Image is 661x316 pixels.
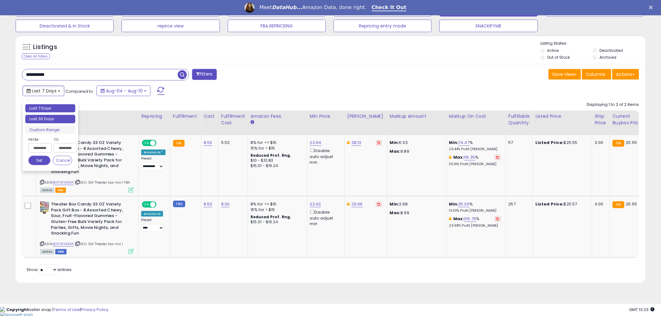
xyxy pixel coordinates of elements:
[535,201,587,207] div: $25.57
[75,180,130,185] span: | SKU: SM Theater box mix 1 FBA
[310,140,321,146] a: 23.94
[449,224,501,228] p: 29.98% Profit [PERSON_NAME]
[390,113,444,120] div: Markup Amount
[173,201,185,207] small: FBM
[599,55,616,60] label: Archived
[65,88,94,94] span: Compared to:
[156,202,166,207] span: OFF
[16,20,114,32] button: Deactivated & In Stock
[582,69,611,80] button: Columns
[221,201,230,207] a: 8.00
[40,140,134,192] div: ASIN:
[245,3,255,13] img: Profile image for Georgie
[38,113,136,120] div: Title
[141,150,166,155] div: Amazon AI *
[440,20,538,32] button: SNACKIFYME
[351,201,363,207] a: 29.99
[251,201,302,207] div: 8% for <= $15
[192,69,216,80] button: Filters
[22,53,50,59] div: Clear All Filters
[204,140,212,146] a: 8.50
[310,147,340,165] div: Disable auto adjust min
[204,201,212,207] a: 8.50
[372,4,407,11] a: Check It Out
[453,216,464,222] b: Max:
[464,216,476,222] a: 105.76
[251,140,302,146] div: 8% for <= $15
[453,154,464,160] b: Max:
[251,214,291,220] b: Reduced Prof. Rng.
[446,111,506,135] th: The percentage added to the cost of goods (COGS) that forms the calculator for Min & Max prices.
[272,4,302,10] i: DataHub...
[32,88,57,94] span: Last 7 Days
[613,113,645,126] div: Current Buybox Price
[51,140,127,176] b: Theater Box Candy 33 OZ Variety Pack Gift Box - 8 Assorted Chewy, Sour, Fruit-Flavored Gummies - ...
[613,201,624,208] small: FBA
[122,20,220,32] button: repirce view
[390,201,442,207] p: 2.98
[40,201,134,254] div: ASIN:
[449,155,501,166] div: %
[251,146,302,151] div: 15% for > $15
[228,20,326,32] button: FBA REPRICEING
[75,241,123,246] span: | SKU: SM Theater box mix 1
[251,120,254,125] small: Amazon Fees.
[173,140,185,147] small: FBA
[141,211,163,217] div: Amazon AI
[204,113,216,120] div: Cost
[613,140,624,147] small: FBA
[25,104,75,113] li: Last 7 Days
[390,140,399,146] strong: Min:
[173,113,198,120] div: Fulfillment
[33,43,57,52] h5: Listings
[260,4,367,11] div: Meet Amazon Data, done right.
[221,113,245,126] div: Fulfillment Cost
[535,113,589,120] div: Listed Price
[612,69,639,80] button: Actions
[390,149,442,154] p: 9.89
[347,113,385,120] div: [PERSON_NAME]
[141,113,168,120] div: Repricing
[53,156,72,165] button: Cancel
[449,201,459,207] b: Min:
[40,201,49,214] img: 510fPYOUegL._SL40_.jpg
[449,201,501,213] div: %
[599,48,623,53] label: Deactivated
[141,218,166,232] div: Preset:
[509,113,530,126] div: Fulfillable Quantity
[156,141,166,146] span: OFF
[549,69,581,80] button: Save View
[587,102,639,108] div: Displaying 1 to 2 of 2 items
[142,202,150,207] span: ON
[53,241,74,247] a: B0F1WX3KX4
[535,201,564,207] b: Listed Price:
[449,140,501,151] div: %
[547,48,559,53] label: Active
[541,41,645,47] p: Listing States:
[310,201,321,207] a: 22.92
[547,55,570,60] label: Out of Stock
[351,140,361,146] a: 28.13
[535,140,587,146] div: $25.55
[458,201,470,207] a: 35.06
[595,113,607,126] div: Ship Price
[251,207,302,213] div: 15% for > $15
[390,140,442,146] p: 6.33
[25,115,75,123] li: Last 30 Days
[390,210,442,216] p: 8.99
[535,140,564,146] b: Listed Price:
[390,201,399,207] strong: Min:
[449,140,459,146] b: Min:
[390,148,401,154] strong: Max:
[458,140,470,146] a: 74.47
[251,220,302,225] div: $15.01 - $16.24
[53,180,74,185] a: B0F1WX3KX4
[25,126,75,134] li: Custom Range
[626,201,637,207] span: 25.55
[595,201,605,207] div: 0.00
[509,140,528,146] div: 57
[464,154,475,160] a: 116.35
[251,158,302,163] div: $10 - $10.83
[626,140,637,146] span: 25.55
[449,216,501,228] div: %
